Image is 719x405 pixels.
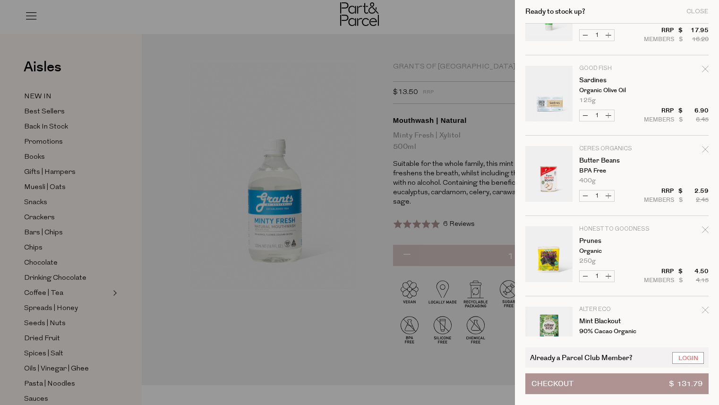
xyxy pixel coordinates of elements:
[579,328,652,335] p: 90% Cacao Organic
[702,225,709,238] div: Remove Prunes
[531,374,573,394] span: Checkout
[591,190,603,201] input: QTY Butter Beans
[579,146,652,152] p: Ceres Organics
[579,238,652,244] a: Prunes
[702,64,709,77] div: Remove Sardines
[579,66,652,71] p: Good Fish
[579,307,652,312] p: Alter Eco
[579,318,652,325] a: Mint Blackout
[579,258,596,264] span: 250g
[579,248,652,254] p: Organic
[591,30,603,41] input: QTY Skin Food
[579,157,652,164] a: Butter Beans
[686,9,709,15] div: Close
[591,271,603,282] input: QTY Prunes
[579,97,596,103] span: 125g
[579,87,652,94] p: Organic Olive Oil
[672,352,704,364] a: Login
[669,374,702,394] span: $ 131.79
[591,110,603,121] input: QTY Sardines
[525,8,585,15] h2: Ready to stock up?
[525,373,709,394] button: Checkout$ 131.79
[579,77,652,84] a: Sardines
[530,352,633,363] span: Already a Parcel Club Member?
[579,178,596,184] span: 400g
[579,168,652,174] p: BPA Free
[579,226,652,232] p: Honest to Goodness
[702,305,709,318] div: Remove Mint Blackout
[702,145,709,157] div: Remove Butter Beans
